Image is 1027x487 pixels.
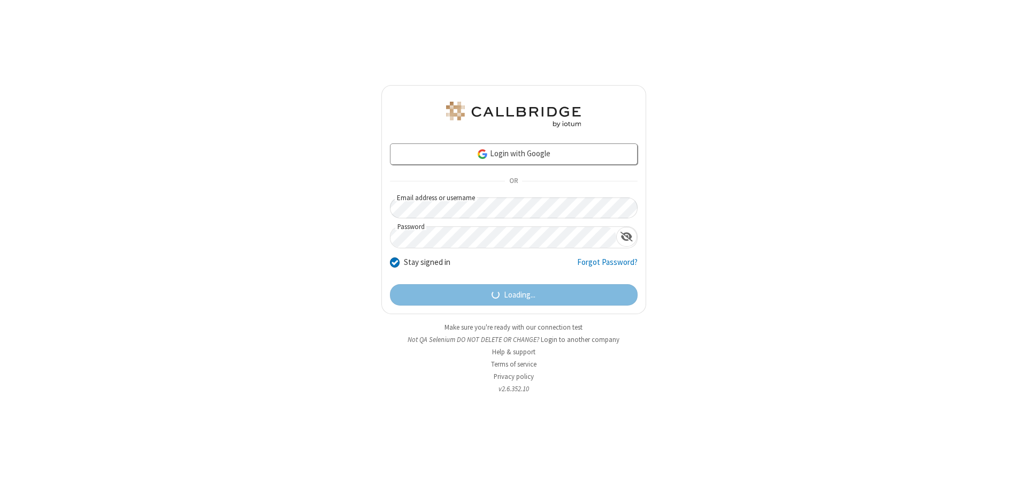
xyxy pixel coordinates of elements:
img: QA Selenium DO NOT DELETE OR CHANGE [444,102,583,127]
input: Password [390,227,616,248]
button: Login to another company [541,334,619,345]
input: Email address or username [390,197,638,218]
span: OR [505,174,522,189]
img: google-icon.png [477,148,488,160]
a: Privacy policy [494,372,534,381]
label: Stay signed in [404,256,450,269]
div: Show password [616,227,637,247]
a: Forgot Password? [577,256,638,277]
li: v2.6.352.10 [381,384,646,394]
a: Make sure you're ready with our connection test [444,323,583,332]
a: Help & support [492,347,535,356]
button: Loading... [390,284,638,306]
a: Login with Google [390,143,638,165]
span: Loading... [504,289,535,301]
li: Not QA Selenium DO NOT DELETE OR CHANGE? [381,334,646,345]
a: Terms of service [491,360,537,369]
